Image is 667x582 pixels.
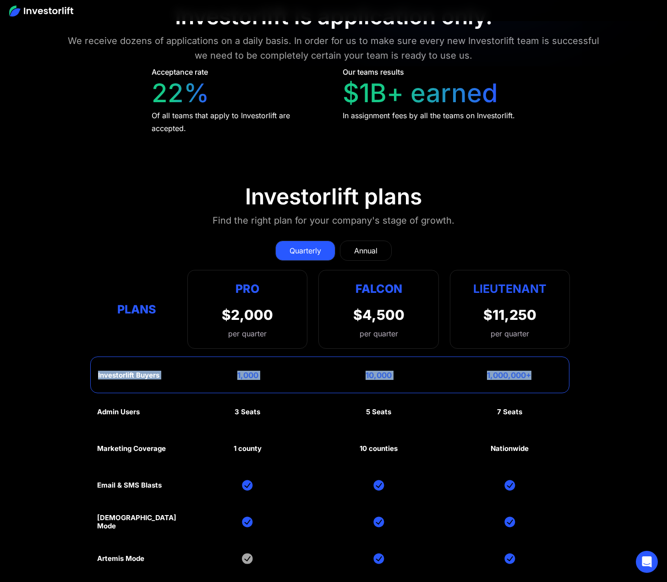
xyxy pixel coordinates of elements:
[222,328,273,339] div: per quarter
[97,481,162,489] div: Email & SMS Blasts
[152,66,208,77] div: Acceptance rate
[290,245,321,256] div: Quarterly
[234,445,262,453] div: 1 county
[222,280,273,297] div: Pro
[237,371,258,380] div: 1,000
[360,328,398,339] div: per quarter
[491,328,529,339] div: per quarter
[366,371,392,380] div: 10,000
[360,445,398,453] div: 10 counties
[355,280,402,297] div: Falcon
[487,371,531,380] div: 1,000,000+
[343,109,515,122] div: In assignment fees by all the teams on Investorlift.
[97,445,166,453] div: Marketing Coverage
[152,78,209,109] div: 22%
[483,307,536,323] div: $11,250
[98,371,159,379] div: Investorlift Buyers
[97,555,144,563] div: Artemis Mode
[366,408,391,416] div: 5 Seats
[491,445,529,453] div: Nationwide
[636,551,658,573] div: Open Intercom Messenger
[354,245,377,256] div: Annual
[213,213,454,228] div: Find the right plan for your company's stage of growth.
[353,307,405,323] div: $4,500
[343,78,498,109] div: $1B+ earned
[473,282,547,296] strong: Lieutenant
[97,514,176,530] div: [DEMOGRAPHIC_DATA] Mode
[67,33,601,63] div: We receive dozens of applications on a daily basis. In order for us to make sure every new Invest...
[497,408,522,416] div: 7 Seats
[97,408,140,416] div: Admin Users
[152,109,325,135] div: Of all teams that apply to Investorlift are accepted.
[245,183,422,210] div: Investorlift plans
[235,408,260,416] div: 3 Seats
[222,307,273,323] div: $2,000
[97,301,176,318] div: Plans
[343,66,404,77] div: Our teams results
[175,3,492,30] div: Investorlift is application only.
